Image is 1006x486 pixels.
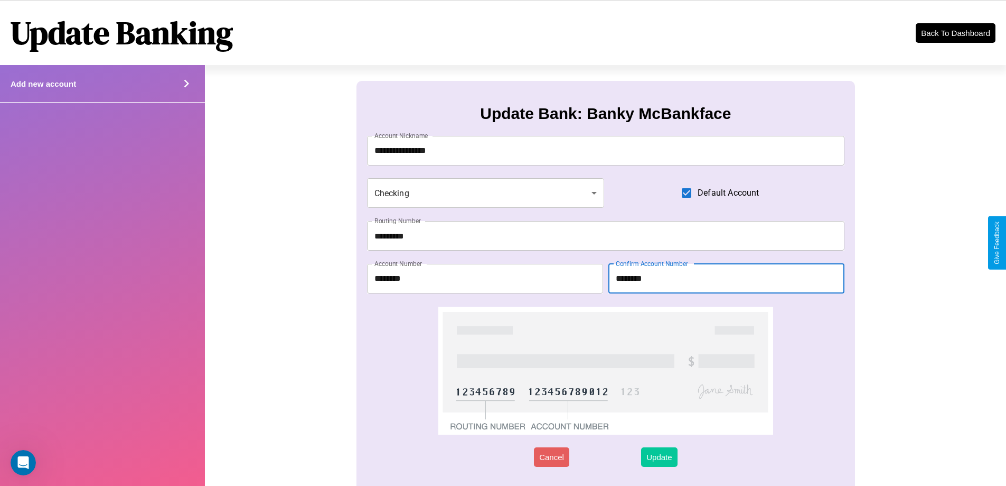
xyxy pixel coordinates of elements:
label: Account Nickname [374,131,428,140]
h3: Update Bank: Banky McBankface [480,105,731,123]
img: check [438,307,773,435]
iframe: Intercom live chat [11,450,36,475]
label: Routing Number [374,216,421,225]
button: Cancel [534,447,569,467]
h1: Update Banking [11,11,233,54]
button: Back To Dashboard [916,23,995,43]
div: Checking [367,178,605,208]
label: Confirm Account Number [616,259,688,268]
button: Update [641,447,677,467]
h4: Add new account [11,79,76,88]
div: Give Feedback [993,222,1001,264]
label: Account Number [374,259,422,268]
span: Default Account [698,187,759,199]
